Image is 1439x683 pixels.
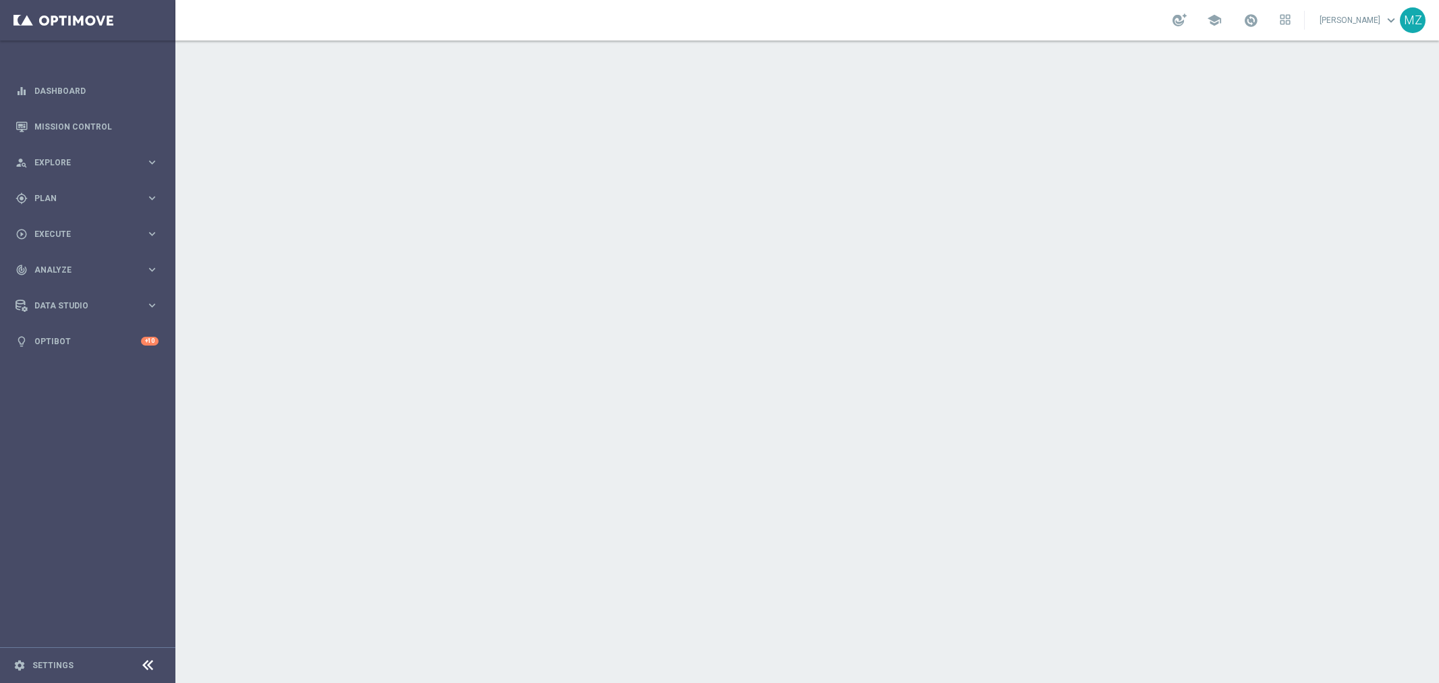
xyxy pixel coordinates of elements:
[1207,13,1222,28] span: school
[15,229,159,240] button: play_circle_outline Execute keyboard_arrow_right
[32,661,74,670] a: Settings
[146,192,159,204] i: keyboard_arrow_right
[16,73,159,109] div: Dashboard
[16,157,28,169] i: person_search
[1400,7,1426,33] div: MZ
[16,192,146,204] div: Plan
[34,230,146,238] span: Execute
[146,263,159,276] i: keyboard_arrow_right
[15,336,159,347] button: lightbulb Optibot +10
[16,192,28,204] i: gps_fixed
[34,266,146,274] span: Analyze
[16,323,159,359] div: Optibot
[34,194,146,202] span: Plan
[16,85,28,97] i: equalizer
[141,337,159,346] div: +10
[16,335,28,348] i: lightbulb
[15,86,159,97] button: equalizer Dashboard
[16,109,159,144] div: Mission Control
[15,265,159,275] button: track_changes Analyze keyboard_arrow_right
[1384,13,1399,28] span: keyboard_arrow_down
[146,299,159,312] i: keyboard_arrow_right
[146,156,159,169] i: keyboard_arrow_right
[34,323,141,359] a: Optibot
[1318,10,1400,30] a: [PERSON_NAME]keyboard_arrow_down
[16,228,28,240] i: play_circle_outline
[13,659,26,672] i: settings
[34,109,159,144] a: Mission Control
[16,300,146,312] div: Data Studio
[16,228,146,240] div: Execute
[16,264,146,276] div: Analyze
[34,73,159,109] a: Dashboard
[146,227,159,240] i: keyboard_arrow_right
[15,157,159,168] button: person_search Explore keyboard_arrow_right
[16,264,28,276] i: track_changes
[15,121,159,132] button: Mission Control
[34,302,146,310] span: Data Studio
[15,300,159,311] button: Data Studio keyboard_arrow_right
[15,193,159,204] button: gps_fixed Plan keyboard_arrow_right
[16,157,146,169] div: Explore
[34,159,146,167] span: Explore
